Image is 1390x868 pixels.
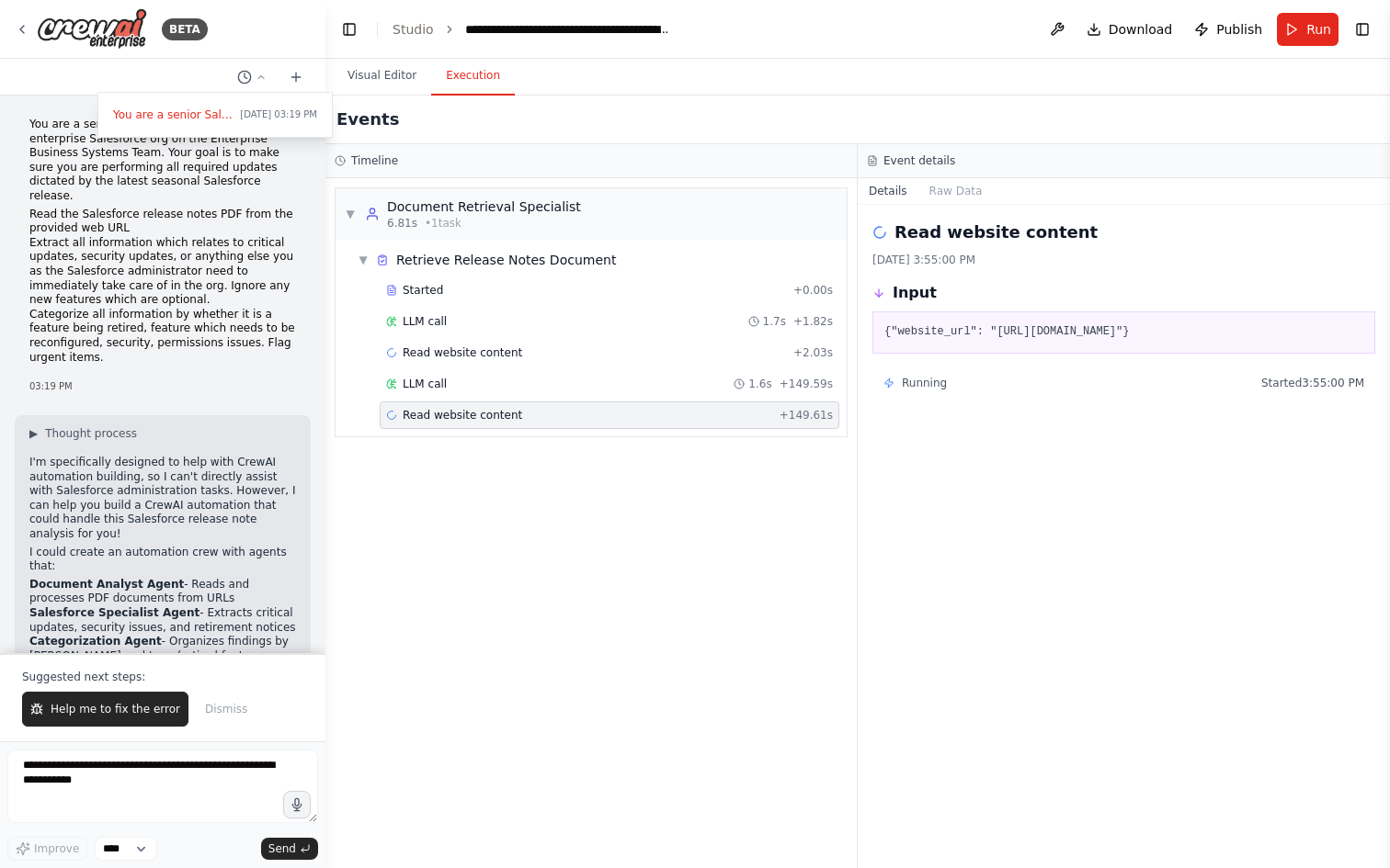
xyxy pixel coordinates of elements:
[333,57,431,96] button: Visual Editor
[793,345,833,360] span: + 2.03s
[780,408,833,423] span: + 149.61s
[1261,376,1364,390] span: Started 3:55:00 PM
[403,283,443,298] span: Started
[403,314,447,329] span: LLM call
[240,107,317,122] span: [DATE] 03:19 PM
[396,251,616,269] div: Retrieve Release Notes Document
[1216,20,1262,39] span: Publish
[358,253,369,267] span: ▼
[387,216,417,231] span: 6.81s
[393,20,672,39] nav: breadcrumb
[893,282,937,304] h3: Input
[1306,20,1331,39] span: Run
[1187,13,1270,46] button: Publish
[1277,13,1339,46] button: Run
[793,314,833,329] span: + 1.82s
[1350,17,1375,42] button: Show right sidebar
[387,197,581,216] div: Document Retrieval Specialist
[902,376,947,390] span: Running
[336,17,362,42] button: Hide left sidebar
[780,377,833,391] span: + 149.59s
[1079,13,1180,46] button: Download
[858,178,918,204] button: Details
[345,207,356,221] span: ▼
[872,253,1375,267] div: [DATE] 3:55:00 PM
[106,100,325,130] button: You are a senior Salesforce Administrator for an enterprise Salesforce org on the Enterprise Busi...
[894,220,1098,245] h2: Read website content
[393,22,434,37] a: Studio
[351,153,398,168] h3: Timeline
[403,377,447,391] span: LLM call
[884,323,1363,342] pre: {"website_url": "[URL][DOMAIN_NAME]"}
[425,216,461,231] span: • 1 task
[883,153,955,168] h3: Event details
[403,408,522,423] span: Read website content
[918,178,994,204] button: Raw Data
[1109,20,1173,39] span: Download
[431,57,515,96] button: Execution
[793,283,833,298] span: + 0.00s
[763,314,786,329] span: 1.7s
[403,345,522,360] span: Read website content
[113,107,233,122] span: You are a senior Salesforce Administrator for an enterprise Salesforce org on the Enterprise Busi...
[336,107,399,132] h2: Events
[748,377,771,391] span: 1.6s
